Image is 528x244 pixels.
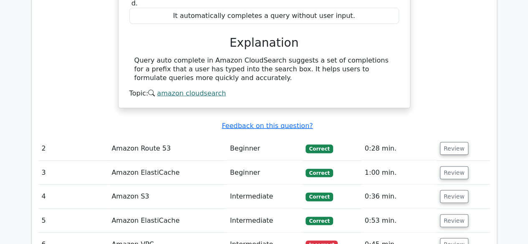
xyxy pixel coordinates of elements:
h3: Explanation [134,36,394,50]
span: Correct [306,193,333,201]
span: Correct [306,217,333,225]
span: Correct [306,169,333,177]
td: Intermediate [227,185,302,209]
td: Beginner [227,161,302,185]
td: Amazon S3 [108,185,227,209]
td: 0:36 min. [361,185,437,209]
td: 0:28 min. [361,137,437,161]
td: Amazon Route 53 [108,137,227,161]
span: Correct [306,145,333,153]
td: Intermediate [227,209,302,233]
button: Review [440,214,468,227]
a: Feedback on this question? [222,122,313,130]
td: 4 [38,185,109,209]
button: Review [440,166,468,179]
td: 1:00 min. [361,161,437,185]
td: 0:53 min. [361,209,437,233]
td: Amazon ElastiCache [108,209,227,233]
td: 3 [38,161,109,185]
button: Review [440,190,468,203]
td: Beginner [227,137,302,161]
td: 5 [38,209,109,233]
div: Topic: [129,89,399,98]
a: amazon cloudsearch [157,89,226,97]
td: Amazon ElastiCache [108,161,227,185]
div: It automatically completes a query without user input. [129,8,399,24]
td: 2 [38,137,109,161]
button: Review [440,142,468,155]
div: Query auto complete in Amazon CloudSearch suggests a set of completions for a prefix that a user ... [134,56,394,82]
